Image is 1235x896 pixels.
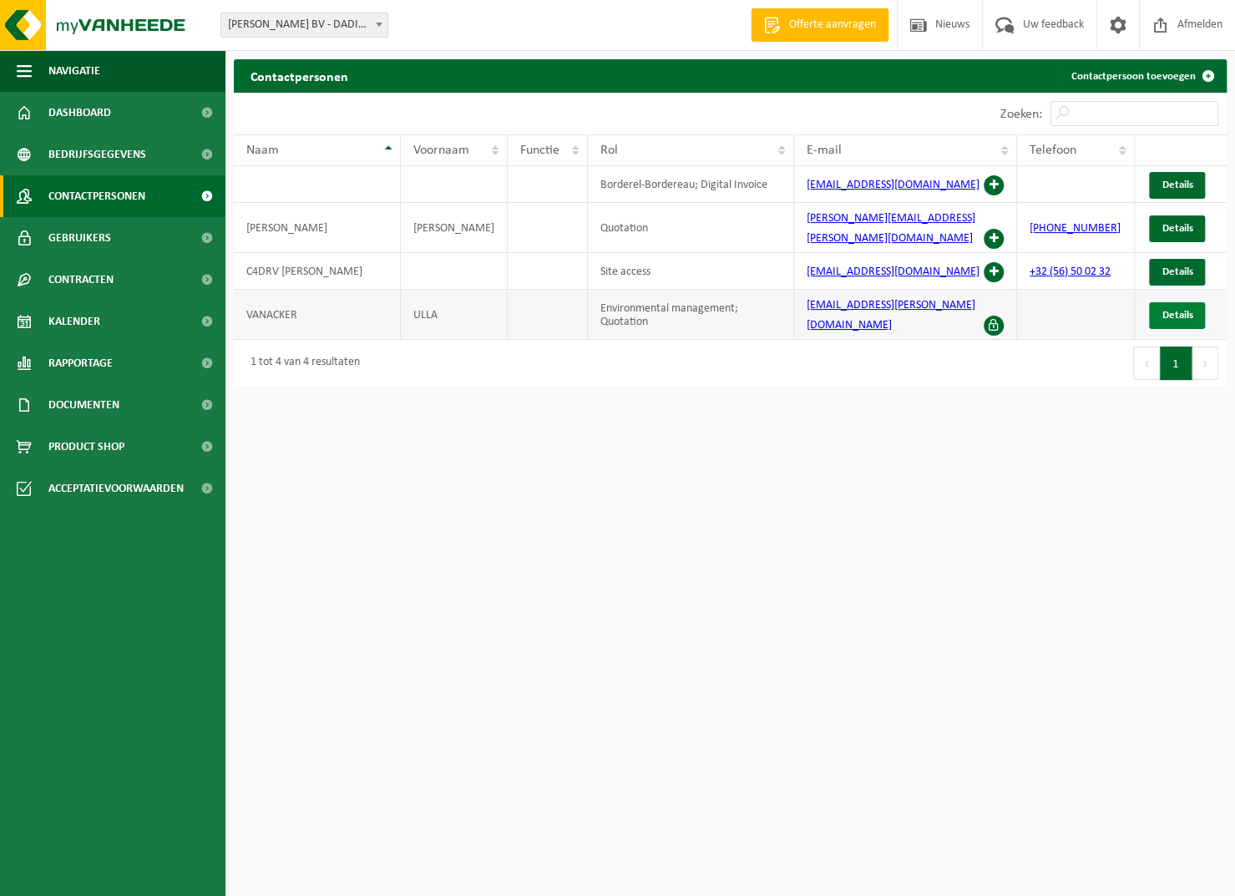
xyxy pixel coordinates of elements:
[1058,59,1225,93] a: Contactpersoon toevoegen
[401,203,508,253] td: [PERSON_NAME]
[234,203,401,253] td: [PERSON_NAME]
[588,253,794,290] td: Site access
[1162,223,1192,234] span: Details
[785,17,880,33] span: Offerte aanvragen
[807,212,975,245] a: [PERSON_NAME][EMAIL_ADDRESS][PERSON_NAME][DOMAIN_NAME]
[1149,259,1205,286] a: Details
[48,384,119,426] span: Documenten
[807,144,842,157] span: E-mail
[220,13,388,38] span: SAMYN WILLY BV - DADIZELE
[1192,347,1218,380] button: Next
[234,253,401,290] td: C4DRV [PERSON_NAME]
[48,259,114,301] span: Contracten
[1160,347,1192,380] button: 1
[1149,172,1205,199] a: Details
[246,144,279,157] span: Naam
[242,348,360,378] div: 1 tot 4 van 4 resultaten
[600,144,618,157] span: Rol
[1162,266,1192,277] span: Details
[1030,266,1111,278] a: +32 (56) 50 02 32
[413,144,469,157] span: Voornaam
[807,179,979,191] a: [EMAIL_ADDRESS][DOMAIN_NAME]
[588,290,794,340] td: Environmental management; Quotation
[1000,108,1042,121] label: Zoeken:
[1030,222,1121,235] a: [PHONE_NUMBER]
[234,290,401,340] td: VANACKER
[1149,215,1205,242] a: Details
[48,50,100,92] span: Navigatie
[48,134,146,175] span: Bedrijfsgegevens
[520,144,559,157] span: Functie
[401,290,508,340] td: ULLA
[807,266,979,278] a: [EMAIL_ADDRESS][DOMAIN_NAME]
[48,426,124,468] span: Product Shop
[234,59,365,92] h2: Contactpersonen
[1162,180,1192,190] span: Details
[588,166,794,203] td: Borderel-Bordereau; Digital Invoice
[48,301,100,342] span: Kalender
[1149,302,1205,329] a: Details
[1030,144,1076,157] span: Telefoon
[751,8,888,42] a: Offerte aanvragen
[221,13,387,37] span: SAMYN WILLY BV - DADIZELE
[48,92,111,134] span: Dashboard
[1133,347,1160,380] button: Previous
[807,299,975,332] a: [EMAIL_ADDRESS][PERSON_NAME][DOMAIN_NAME]
[48,468,184,509] span: Acceptatievoorwaarden
[1162,310,1192,321] span: Details
[48,342,113,384] span: Rapportage
[48,217,111,259] span: Gebruikers
[48,175,145,217] span: Contactpersonen
[588,203,794,253] td: Quotation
